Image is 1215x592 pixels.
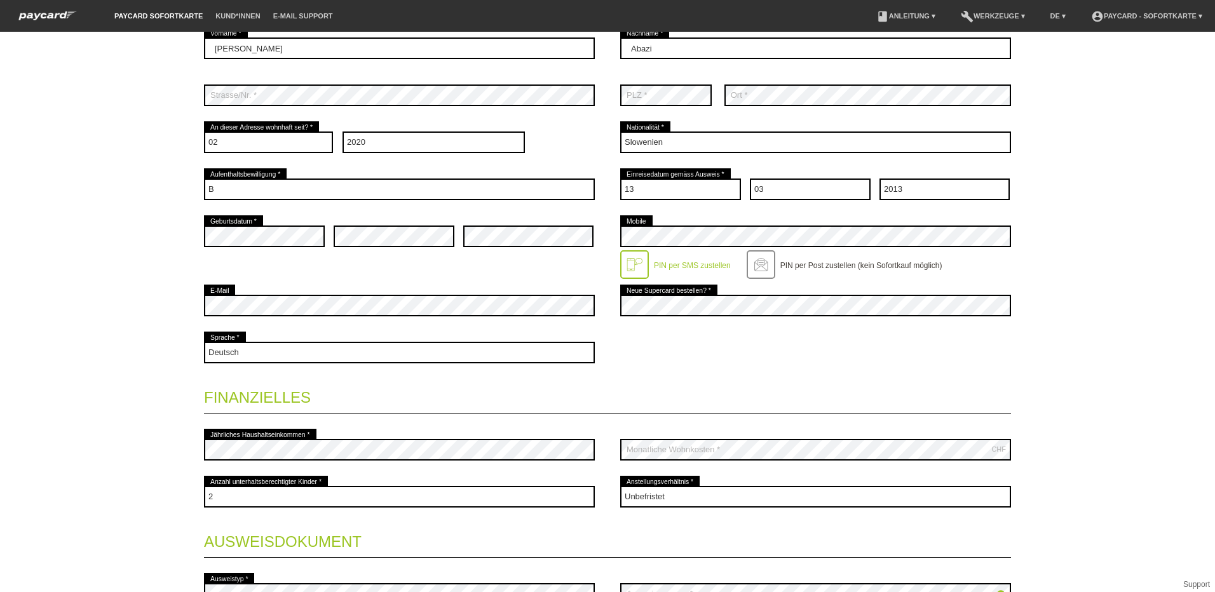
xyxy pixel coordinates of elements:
a: paycard Sofortkarte [13,15,83,24]
i: build [961,10,974,23]
img: paycard Sofortkarte [13,9,83,22]
i: account_circle [1091,10,1104,23]
a: account_circlepaycard - Sofortkarte ▾ [1085,12,1209,20]
legend: Ausweisdokument [204,520,1011,558]
legend: Finanzielles [204,376,1011,414]
a: E-Mail Support [267,12,339,20]
a: paycard Sofortkarte [108,12,209,20]
div: CHF [991,445,1006,453]
a: bookAnleitung ▾ [870,12,942,20]
a: DE ▾ [1044,12,1072,20]
a: Kund*innen [209,12,266,20]
label: PIN per SMS zustellen [654,261,731,270]
label: PIN per Post zustellen (kein Sofortkauf möglich) [780,261,942,270]
i: book [876,10,889,23]
a: buildWerkzeuge ▾ [954,12,1031,20]
a: Support [1183,580,1210,589]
